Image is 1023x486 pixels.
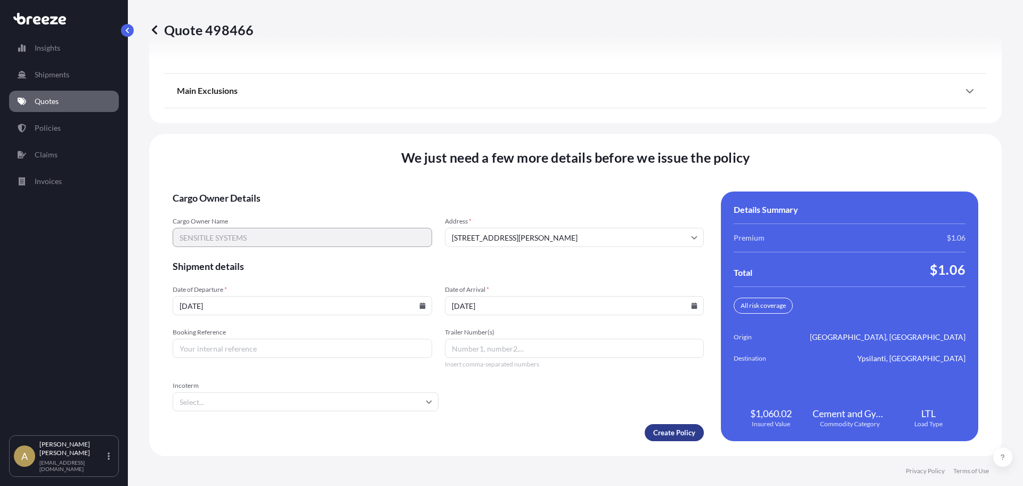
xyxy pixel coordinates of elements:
p: Quotes [35,96,59,107]
a: Insights [9,37,119,59]
div: Main Exclusions [177,78,974,103]
p: Shipments [35,69,69,80]
span: Trailer Number(s) [445,328,704,337]
span: Address [445,217,704,226]
a: Quotes [9,91,119,112]
a: Invoices [9,171,119,192]
a: Policies [9,117,119,139]
button: Create Policy [645,424,704,441]
p: Insights [35,43,60,53]
span: Main Exclusions [177,85,238,96]
span: Date of Departure [173,285,432,294]
span: Incoterm [173,381,439,390]
span: Cargo Owner Details [173,192,704,204]
span: [GEOGRAPHIC_DATA], [GEOGRAPHIC_DATA] [810,332,965,342]
input: Number1, number2,... [445,339,704,358]
span: Commodity Category [820,420,880,428]
span: Details Summary [734,204,798,215]
span: Premium [734,233,765,243]
span: Load Type [914,420,943,428]
a: Privacy Policy [906,467,945,475]
input: Your internal reference [173,339,432,358]
span: Total [734,267,752,278]
a: Terms of Use [953,467,989,475]
span: Date of Arrival [445,285,704,294]
p: Create Policy [653,427,695,438]
input: mm/dd/yyyy [173,296,432,315]
span: Cement and Gypsum [813,407,887,420]
p: Policies [35,123,61,133]
span: Destination [734,353,793,364]
span: Ypsilanti, [GEOGRAPHIC_DATA] [857,353,965,364]
span: $1,060.02 [750,407,792,420]
span: Booking Reference [173,328,432,337]
a: Shipments [9,64,119,85]
p: Invoices [35,176,62,187]
span: Insured Value [752,420,790,428]
span: A [21,451,28,461]
a: Claims [9,144,119,165]
span: $1.06 [947,233,965,243]
span: $1.06 [930,261,965,278]
p: Claims [35,149,58,160]
div: All risk coverage [734,298,793,314]
p: [EMAIL_ADDRESS][DOMAIN_NAME] [39,459,105,472]
p: Quote 498466 [149,21,254,38]
input: Select... [173,392,439,411]
input: Cargo owner address [445,228,704,247]
span: Shipment details [173,260,704,273]
span: We just need a few more details before we issue the policy [401,149,750,166]
span: Insert comma-separated numbers [445,360,704,369]
span: Origin [734,332,793,342]
p: [PERSON_NAME] [PERSON_NAME] [39,440,105,457]
span: LTL [921,407,936,420]
span: Cargo Owner Name [173,217,432,226]
input: mm/dd/yyyy [445,296,704,315]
